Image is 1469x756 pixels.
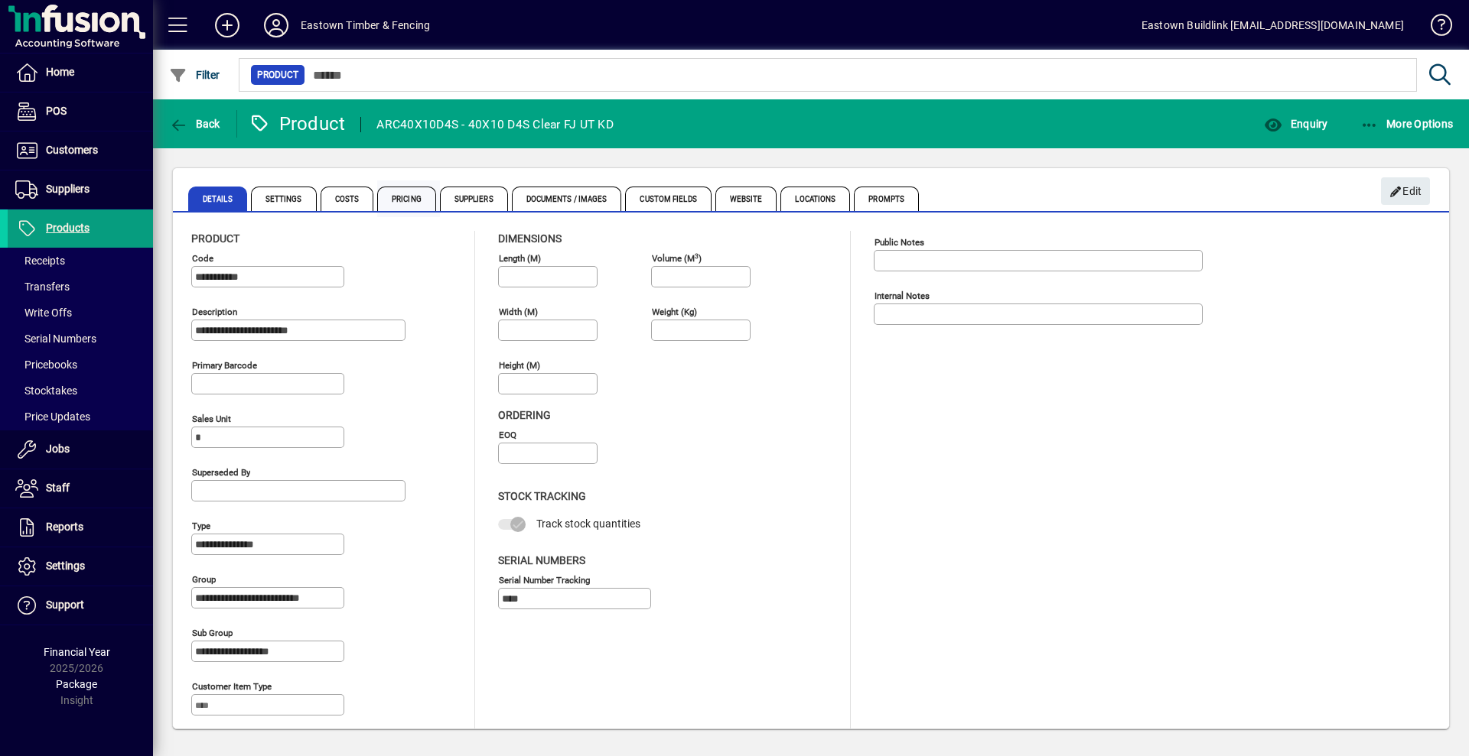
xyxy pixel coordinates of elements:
mat-label: Sub group [192,628,233,638]
span: Price Updates [15,410,90,423]
a: Suppliers [8,170,153,209]
span: Website [715,187,777,211]
span: Ordering [498,409,551,421]
mat-label: Group [192,574,216,585]
span: Receipts [15,255,65,267]
span: POS [46,105,67,117]
mat-label: Weight (Kg) [652,307,697,317]
span: Custom Fields [625,187,711,211]
span: Settings [46,560,85,572]
button: Edit [1381,177,1430,205]
span: Financial Year [44,646,110,658]
span: Back [169,118,220,130]
button: Filter [165,61,224,89]
span: Serial Numbers [15,333,96,345]
button: Add [203,11,252,39]
mat-label: EOQ [499,430,516,440]
span: Edit [1389,179,1422,204]
a: Receipts [8,248,153,274]
mat-label: Superseded by [192,467,250,478]
span: Pricing [377,187,436,211]
mat-label: Sales unit [192,414,231,424]
span: Filter [169,69,220,81]
span: Product [191,232,239,245]
span: Serial Numbers [498,554,585,566]
span: Customers [46,144,98,156]
a: POS [8,92,153,131]
span: Documents / Images [512,187,622,211]
span: Suppliers [440,187,508,211]
span: Track stock quantities [536,518,640,530]
mat-label: Primary barcode [192,360,257,371]
a: Stocktakes [8,378,153,404]
mat-label: Type [192,521,210,531]
mat-label: Serial Number tracking [499,574,590,585]
span: Settings [251,187,317,211]
span: Dimensions [498,232,562,245]
a: Jobs [8,430,153,469]
mat-label: Width (m) [499,307,538,317]
span: Staff [46,482,70,494]
a: Price Updates [8,404,153,430]
a: Transfers [8,274,153,300]
a: Home [8,54,153,92]
app-page-header-button: Back [153,110,237,138]
span: Write Offs [15,307,72,319]
button: Back [165,110,224,138]
span: Product [257,67,298,83]
span: Details [188,187,247,211]
mat-label: Code [192,253,213,264]
div: ARC40X10D4S - 40X10 D4S Clear FJ UT KD [376,112,614,137]
button: More Options [1357,110,1458,138]
a: Write Offs [8,300,153,326]
span: Locations [780,187,850,211]
span: Home [46,66,74,78]
mat-label: Internal Notes [875,290,930,301]
span: Reports [46,521,83,533]
a: Serial Numbers [8,326,153,352]
button: Profile [252,11,301,39]
a: Customers [8,131,153,170]
span: Costs [321,187,374,211]
a: Support [8,586,153,625]
span: Jobs [46,443,70,455]
span: Pricebooks [15,359,77,371]
div: Eastown Buildlink [EMAIL_ADDRESS][DOMAIN_NAME] [1142,13,1404,37]
a: Settings [8,547,153,586]
mat-label: Height (m) [499,360,540,371]
mat-label: Public Notes [875,237,924,248]
sup: 3 [695,251,699,259]
span: Transfers [15,281,70,293]
a: Staff [8,469,153,508]
div: Eastown Timber & Fencing [301,13,430,37]
span: Package [56,678,97,690]
a: Reports [8,508,153,547]
span: Enquiry [1264,118,1327,130]
div: Product [249,112,346,136]
button: Enquiry [1260,110,1331,138]
span: More Options [1360,118,1454,130]
span: Products [46,222,90,234]
span: Suppliers [46,183,90,195]
a: Pricebooks [8,352,153,378]
span: Prompts [854,187,919,211]
mat-label: Length (m) [499,253,541,264]
mat-label: Customer Item Type [192,681,272,692]
span: Support [46,599,84,611]
span: Stock Tracking [498,490,586,502]
mat-label: Description [192,307,237,317]
span: Stocktakes [15,384,77,397]
a: Knowledge Base [1419,3,1450,53]
mat-label: Volume (m ) [652,253,702,264]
